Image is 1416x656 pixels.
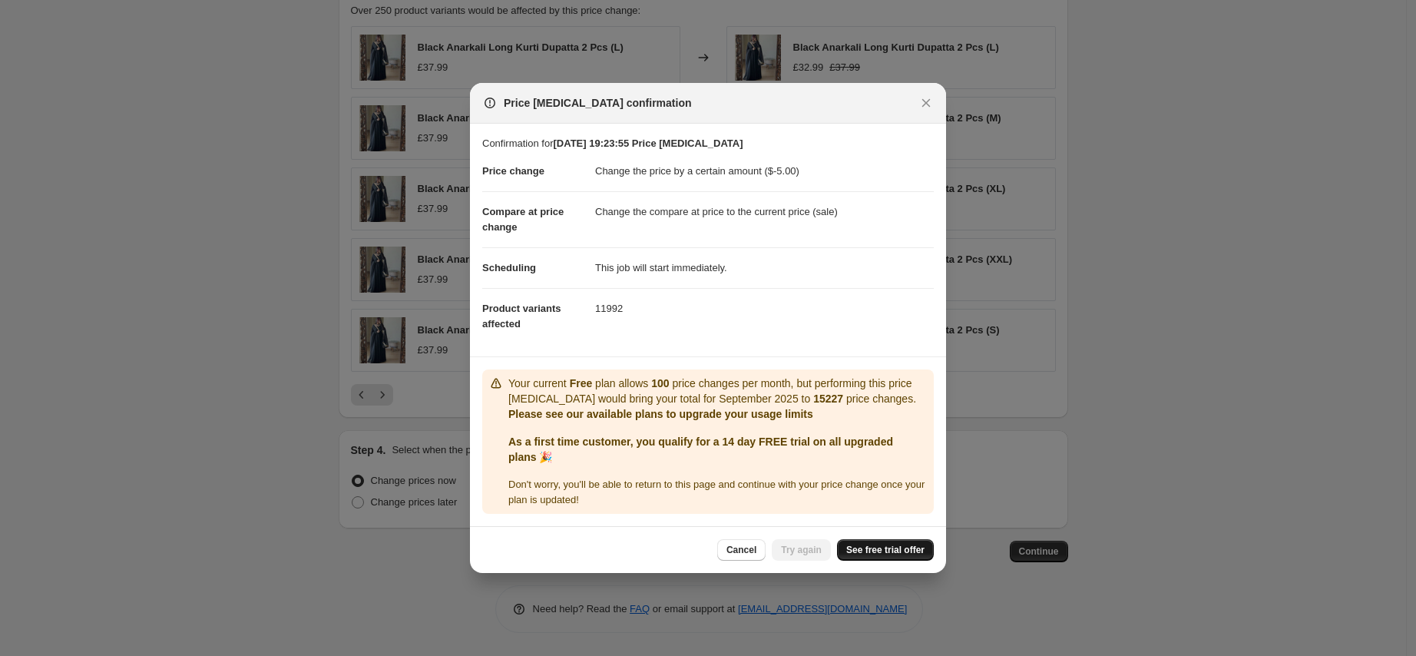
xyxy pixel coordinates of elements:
span: Price [MEDICAL_DATA] confirmation [504,95,692,111]
dd: 11992 [595,288,934,329]
b: [DATE] 19:23:55 Price [MEDICAL_DATA] [553,137,743,149]
p: Please see our available plans to upgrade your usage limits [508,406,928,422]
a: See free trial offer [837,539,934,561]
p: Your current plan allows price changes per month, but performing this price [MEDICAL_DATA] would ... [508,376,928,406]
span: Cancel [726,544,756,556]
dd: Change the compare at price to the current price (sale) [595,191,934,232]
span: Price change [482,165,544,177]
button: Close [915,92,937,114]
p: Confirmation for [482,136,934,151]
b: 100 [651,377,669,389]
b: 15227 [813,393,843,405]
dd: This job will start immediately. [595,247,934,288]
span: Don ' t worry, you ' ll be able to return to this page and continue with your price change once y... [508,479,925,505]
button: Cancel [717,539,766,561]
b: Free [570,377,593,389]
span: Compare at price change [482,206,564,233]
b: As a first time customer, you qualify for a 14 day FREE trial on all upgraded plans 🎉 [508,436,893,463]
dd: Change the price by a certain amount ($-5.00) [595,151,934,191]
span: Scheduling [482,262,536,273]
span: See free trial offer [846,544,925,556]
span: Product variants affected [482,303,561,330]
